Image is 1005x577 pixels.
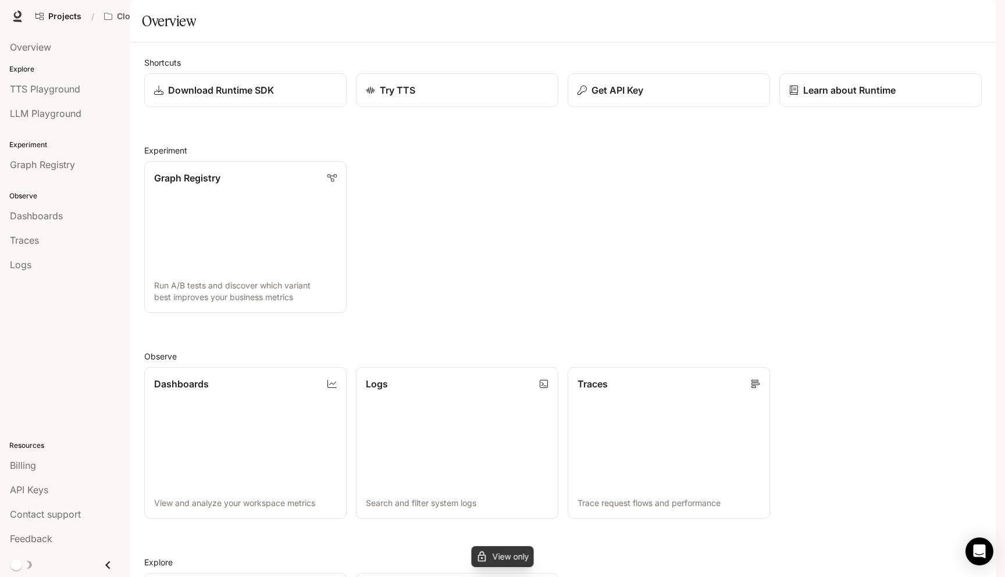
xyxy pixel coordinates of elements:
[803,83,896,97] p: Learn about Runtime
[493,553,529,561] p: View only
[578,377,608,391] p: Traces
[471,546,534,568] div: You do not have permission to edit this workspace.
[144,556,982,568] h2: Explore
[356,367,558,519] a: LogsSearch and filter system logs
[154,280,337,303] p: Run A/B tests and discover which variant best improves your business metrics
[144,56,982,69] h2: Shortcuts
[48,12,81,22] span: Projects
[99,5,200,28] button: All workspaces
[366,377,388,391] p: Logs
[965,537,993,565] div: Open Intercom Messenger
[779,73,982,107] a: Learn about Runtime
[568,367,770,519] a: TracesTrace request flows and performance
[154,497,337,509] p: View and analyze your workspace metrics
[117,12,182,22] p: Clone Voice Tests
[144,73,347,107] a: Download Runtime SDK
[591,83,643,97] p: Get API Key
[168,83,274,97] p: Download Runtime SDK
[568,73,770,107] button: Get API Key
[30,5,87,28] a: Go to projects
[356,73,558,107] a: Try TTS
[144,161,347,313] a: Graph RegistryRun A/B tests and discover which variant best improves your business metrics
[142,9,196,33] h1: Overview
[144,144,982,156] h2: Experiment
[144,350,982,362] h2: Observe
[154,171,220,185] p: Graph Registry
[366,497,548,509] p: Search and filter system logs
[380,83,415,97] p: Try TTS
[578,497,760,509] p: Trace request flows and performance
[144,367,347,519] a: DashboardsView and analyze your workspace metrics
[87,10,99,23] div: /
[154,377,209,391] p: Dashboards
